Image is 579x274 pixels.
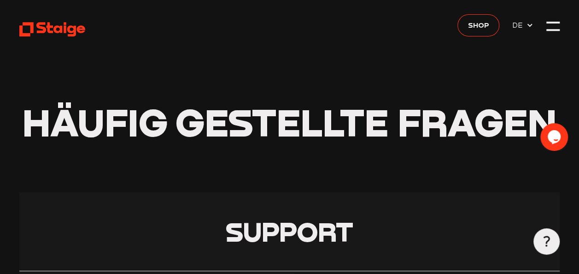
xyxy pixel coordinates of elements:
iframe: chat widget [540,123,570,151]
span: Support [226,215,353,248]
span: Shop [468,19,489,31]
span: Häufig gestellte Fragen [22,99,557,145]
a: Shop [457,14,499,36]
span: DE [512,19,526,31]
